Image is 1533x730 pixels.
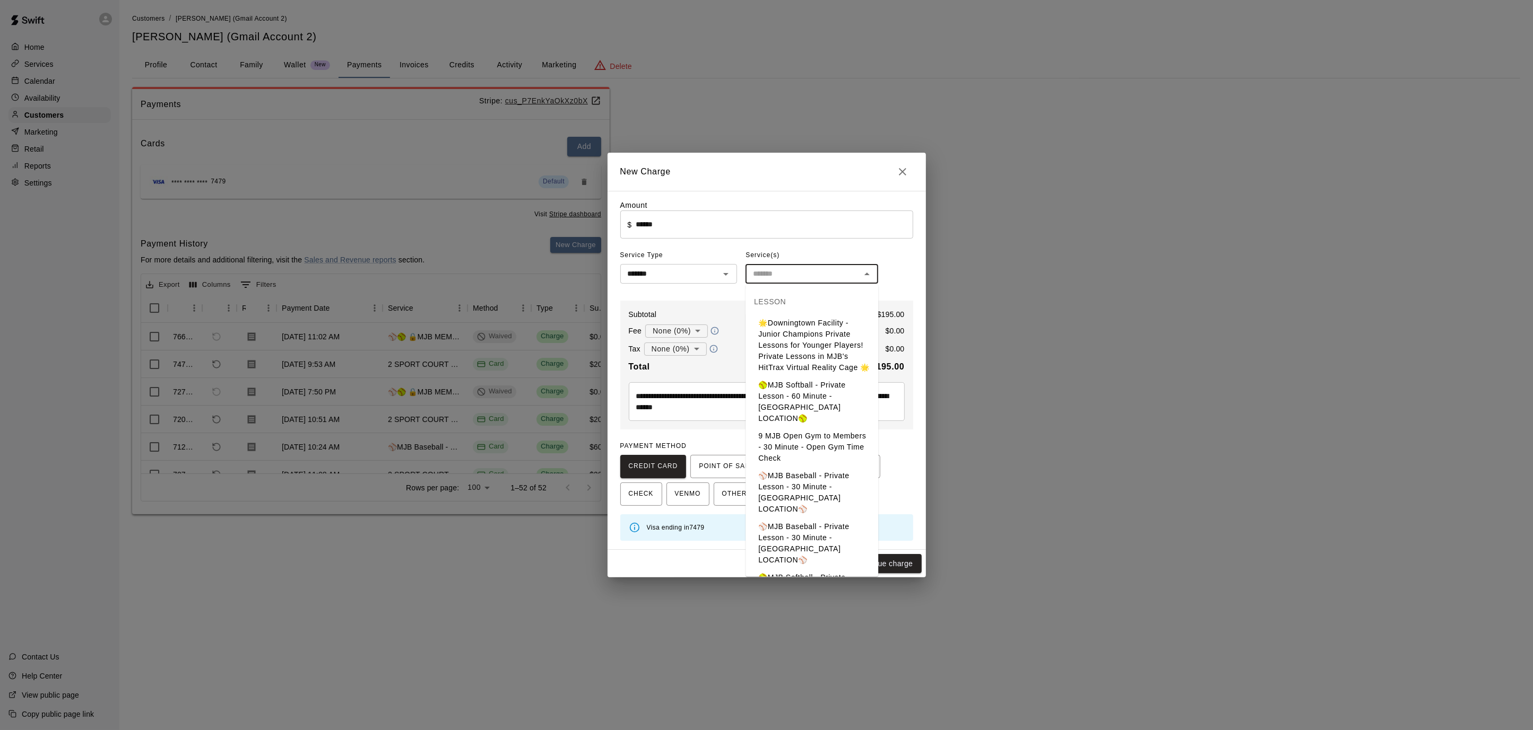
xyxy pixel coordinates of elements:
[892,161,913,182] button: Close
[746,467,878,518] li: ⚾️MJB Baseball - Private Lesson - 30 Minute - [GEOGRAPHIC_DATA] LOCATION⚾️
[746,569,878,620] li: 🥎MJB Softball - Private Lesson - 30 Minute - [GEOGRAPHIC_DATA] LOCATION🥎
[620,247,738,264] span: Service Type
[629,362,650,371] b: Total
[886,344,905,354] p: $ 0.00
[620,201,648,209] label: Amount
[746,247,780,264] span: Service(s)
[629,326,642,336] p: Fee
[860,554,922,574] button: Issue charge
[746,289,878,314] div: LESSON
[629,458,678,475] span: CREDIT CARD
[620,442,687,450] span: PAYMENT METHOD
[714,482,756,506] button: OTHER
[666,482,709,506] button: VENMO
[629,344,640,354] p: Tax
[620,482,662,506] button: CHECK
[608,153,926,191] h2: New Charge
[628,219,632,230] p: $
[746,314,878,376] li: 🌟Downingtown Facility - Junior Champions Private Lessons for Younger Players! Private Lessons in ...
[675,486,701,503] span: VENMO
[644,339,707,359] div: None (0%)
[629,309,657,320] p: Subtotal
[746,427,878,467] li: 9 MJB Open Gym to Members - 30 Minute - Open Gym Time Check
[860,267,874,282] button: Close
[620,455,687,478] button: CREDIT CARD
[699,458,753,475] span: POINT OF SALE
[886,326,905,336] p: $ 0.00
[718,267,733,282] button: Open
[645,321,708,341] div: None (0%)
[746,518,878,569] li: ⚾️MJB Baseball - Private Lesson - 30 Minute - [GEOGRAPHIC_DATA] LOCATION⚾️
[690,455,762,478] button: POINT OF SALE
[871,362,904,371] b: $ 195.00
[722,486,747,503] span: OTHER
[877,309,905,320] p: $ 195.00
[746,376,878,427] li: 🥎MJB Softball - Private Lesson - 60 Minute - [GEOGRAPHIC_DATA] LOCATION🥎
[647,524,705,531] span: Visa ending in 7479
[629,486,654,503] span: CHECK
